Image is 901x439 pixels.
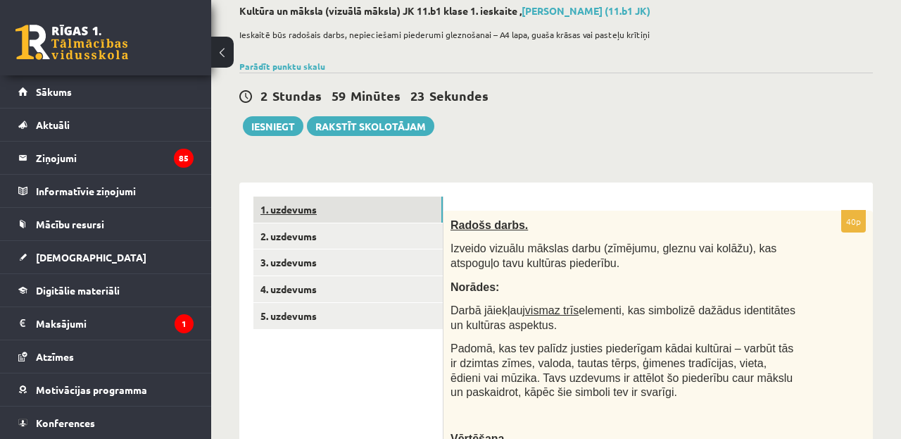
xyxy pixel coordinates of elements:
p: Ieskaitē būs radošais darbs, nepieciešami piederumi gleznošanai – A4 lapa, guaša krāsas vai paste... [239,28,866,41]
span: Padomā, kas tev palīdz justies piederīgam kādai kultūrai – varbūt tās ir dzimtas zīmes, valoda, t... [450,342,793,398]
a: Sākums [18,75,194,108]
a: 3. uzdevums [253,249,443,276]
a: Atzīmes [18,340,194,373]
p: 40p [841,210,866,233]
span: Izveido vizuālu mākslas darbu (zīmējumu, gleznu vai kolāžu), kas atspoguļo tavu kultūras piederību. [450,242,776,269]
a: Konferences [18,407,194,439]
span: Digitālie materiāli [36,284,120,297]
a: [PERSON_NAME] (11.b1 JK) [522,4,650,17]
a: [DEMOGRAPHIC_DATA] [18,241,194,273]
span: Sākums [36,85,72,98]
span: Konferences [36,416,95,429]
i: 85 [174,149,194,168]
a: Rakstīt skolotājam [307,116,434,136]
span: Stundas [272,87,322,104]
span: Norādes: [450,281,499,293]
i: 1 [175,314,194,333]
a: 5. uzdevums [253,303,443,329]
span: Atzīmes [36,350,74,363]
h2: Kultūra un māksla (vizuālā māksla) JK 11.b1 klase 1. ieskaite , [239,5,873,17]
span: Mācību resursi [36,218,104,230]
a: 1. uzdevums [253,197,443,223]
legend: Ziņojumi [36,142,194,174]
a: Informatīvie ziņojumi [18,175,194,207]
a: Parādīt punktu skalu [239,61,325,72]
body: Rich Text Editor, wiswyg-editor-user-answer-47433783250560 [14,14,400,29]
a: Motivācijas programma [18,373,194,406]
a: Digitālie materiāli [18,274,194,307]
button: Iesniegt [243,116,303,136]
span: Aktuāli [36,118,70,131]
a: Ziņojumi85 [18,142,194,174]
legend: Maksājumi [36,307,194,340]
span: Darbā jāiekļauj elementi, kas simbolizē dažādus identitātes un kultūras aspektus. [450,304,795,331]
a: 4. uzdevums [253,276,443,302]
u: vismaz trīs [525,304,579,316]
span: Radošs darbs. [450,219,528,231]
a: Aktuāli [18,109,194,141]
span: 59 [332,87,346,104]
span: 2 [260,87,267,104]
legend: Informatīvie ziņojumi [36,175,194,207]
span: 23 [410,87,424,104]
a: Mācību resursi [18,208,194,240]
span: Motivācijas programma [36,383,147,396]
a: 2. uzdevums [253,223,443,249]
a: Rīgas 1. Tālmācības vidusskola [15,25,128,60]
span: Sekundes [429,87,489,104]
span: [DEMOGRAPHIC_DATA] [36,251,146,264]
span: Minūtes [351,87,401,104]
a: Maksājumi1 [18,307,194,340]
